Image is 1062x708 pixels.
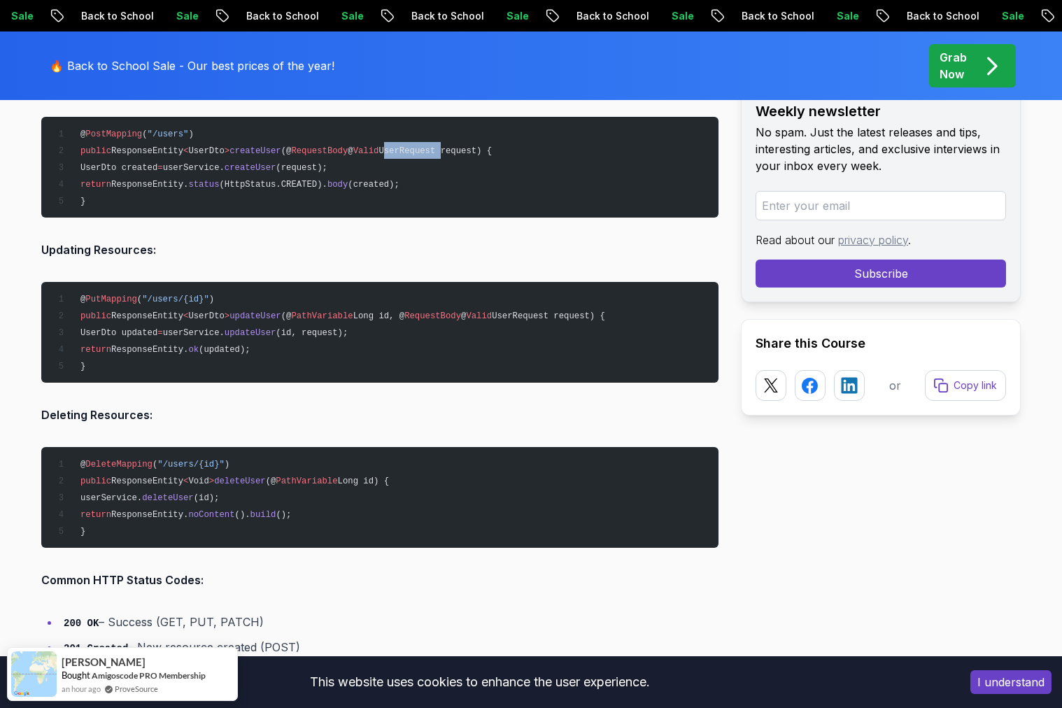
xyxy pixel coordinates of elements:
[142,493,194,503] span: deleteUser
[64,618,99,629] code: 200 OK
[80,362,85,371] span: }
[632,9,677,23] p: Sale
[225,163,276,173] span: createUser
[157,460,225,469] span: "/users/{id}"
[302,9,347,23] p: Sale
[80,510,111,520] span: return
[85,460,153,469] span: DeleteMapping
[235,510,250,520] span: ().
[229,146,281,156] span: createUser
[80,146,111,156] span: public
[970,670,1052,694] button: Accept cookies
[537,9,632,23] p: Back to School
[756,124,1006,174] p: No spam. Just the latest releases and tips, interesting articles, and exclusive interviews in you...
[276,163,327,173] span: (request);
[92,670,206,681] a: Amigoscode PRO Membership
[62,683,101,695] span: an hour ago
[80,345,111,355] span: return
[756,260,1006,288] button: Subscribe
[276,328,348,338] span: (id, request);
[183,311,188,321] span: <
[41,243,156,257] strong: Updating Resources:
[111,311,183,321] span: ResponseEntity
[64,643,128,654] code: 201 Created
[10,667,949,698] div: This website uses cookies to enhance the user experience.
[153,460,157,469] span: (
[142,295,209,304] span: "/users/{id}"
[281,311,292,321] span: (@
[925,370,1006,401] button: Copy link
[281,146,292,156] span: (@
[291,146,348,156] span: RequestBody
[148,129,189,139] span: "/users"
[80,476,111,486] span: public
[225,146,229,156] span: >
[338,476,390,486] span: Long id) {
[188,510,234,520] span: noContent
[372,9,467,23] p: Back to School
[188,180,219,190] span: status
[111,345,188,355] span: ResponseEntity.
[11,651,57,697] img: provesource social proof notification image
[940,49,967,83] p: Grab Now
[183,476,188,486] span: <
[188,345,199,355] span: ok
[963,9,1007,23] p: Sale
[404,311,461,321] span: RequestBody
[80,129,85,139] span: @
[111,180,188,190] span: ResponseEntity.
[327,180,348,190] span: body
[756,191,1006,220] input: Enter your email
[868,9,963,23] p: Back to School
[209,476,214,486] span: >
[225,460,229,469] span: )
[80,527,85,537] span: }
[111,146,183,156] span: ResponseEntity
[461,311,466,321] span: @
[80,493,142,503] span: userService.
[50,57,334,74] p: 🔥 Back to School Sale - Our best prices of the year!
[209,295,214,304] span: )
[115,683,158,695] a: ProveSource
[250,510,276,520] span: build
[353,311,405,321] span: Long id, @
[163,328,225,338] span: userService.
[188,311,224,321] span: UserDto
[199,345,250,355] span: (updated);
[183,146,188,156] span: <
[59,612,718,632] li: – Success (GET, PUT, PATCH)
[225,311,229,321] span: >
[137,9,182,23] p: Sale
[492,311,605,321] span: UserRequest request) {
[85,129,142,139] span: PostMapping
[42,9,137,23] p: Back to School
[838,233,908,247] a: privacy policy
[756,232,1006,248] p: Read about our .
[85,295,137,304] span: PutMapping
[219,180,327,190] span: (HttpStatus.CREATED).
[188,129,193,139] span: )
[207,9,302,23] p: Back to School
[214,476,266,486] span: deleteUser
[889,377,901,394] p: or
[80,163,157,173] span: UserDto created
[163,163,225,173] span: userService.
[378,146,492,156] span: UserRequest request) {
[137,295,142,304] span: (
[41,408,153,422] strong: Deleting Resources:
[142,129,147,139] span: (
[157,328,162,338] span: =
[702,9,798,23] p: Back to School
[194,493,220,503] span: (id);
[41,573,204,587] strong: Common HTTP Status Codes:
[291,311,353,321] span: PathVariable
[954,378,997,392] p: Copy link
[225,328,276,338] span: updateUser
[80,295,85,304] span: @
[80,197,85,206] span: }
[62,656,146,668] span: [PERSON_NAME]
[466,311,492,321] span: Valid
[266,476,276,486] span: (@
[80,460,85,469] span: @
[157,163,162,173] span: =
